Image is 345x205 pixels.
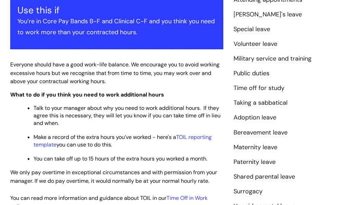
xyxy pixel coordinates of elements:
[234,143,277,152] a: Maternity leave
[234,158,276,167] a: Paternity leave
[10,61,220,85] span: Everyone should have a good work-life balance. We encourage you to avoid working excessive hours ...
[234,113,276,122] a: Adoption leave
[17,16,216,38] p: You’re in Core Pay Bands B-F and Clinical C-F and you think you need to work more than your contr...
[234,128,288,137] a: Bereavement leave
[34,104,221,127] span: Talk to your manager about why you need to work additional hours. If they agree this is necessary...
[234,40,277,49] a: Volunteer leave
[17,5,216,16] h3: Use this if
[34,133,212,148] span: Make a record of the extra hours you’ve worked - here's a you can use to do this.
[234,69,269,78] a: Public duties
[234,54,311,63] a: Military service and training
[234,10,302,19] a: [PERSON_NAME]'s leave
[34,155,207,162] span: You can take off up to 15 hours of the extra hours you worked a month.
[10,169,217,184] span: We only pay overtime in exceptional circumstances and with permission from your manager. If we do...
[234,84,284,93] a: Time off for study
[10,91,164,98] span: What to do if you think you need to work additional hours
[34,133,212,148] a: TOIL reporting template
[234,187,263,196] a: Surrogacy
[234,99,288,107] a: Taking a sabbatical
[234,25,270,34] a: Special leave
[234,172,295,181] a: Shared parental leave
